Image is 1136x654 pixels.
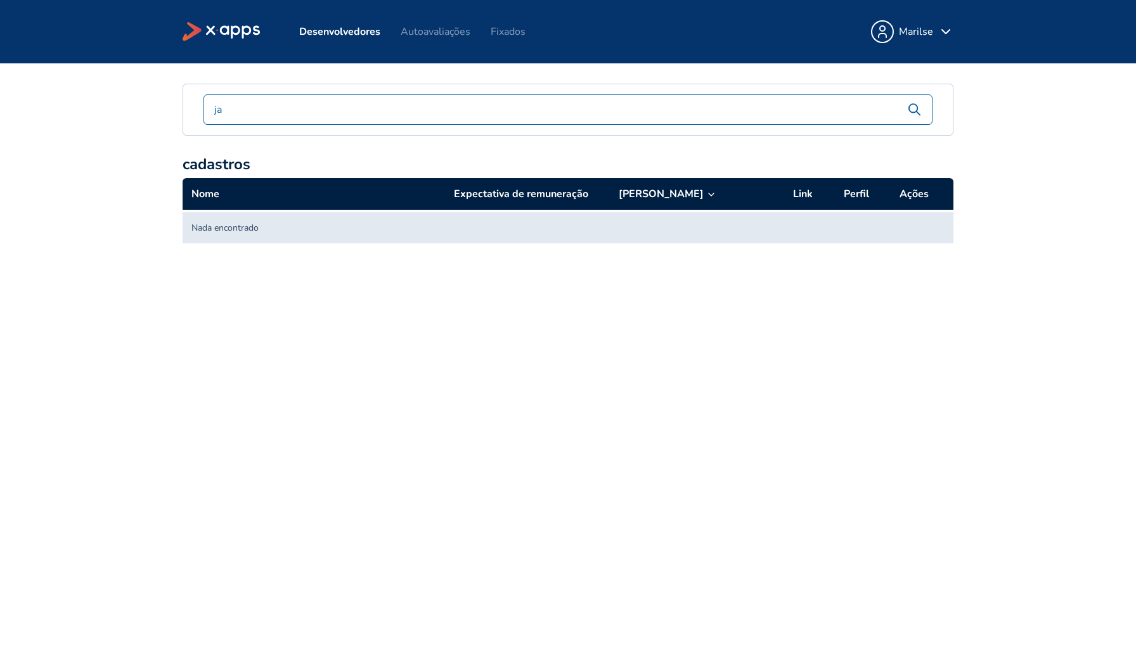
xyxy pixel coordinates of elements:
input: Busque por nome [204,102,907,117]
td: Nada encontrado [183,211,953,245]
h2: cadastros [183,156,953,173]
th: Link [784,178,835,211]
a: Desenvolvedores [299,25,380,39]
th: [PERSON_NAME] [610,178,784,211]
a: Fixados [491,25,526,39]
th: Ações [891,178,953,211]
th: Perfil [835,178,891,211]
th: Expectativa de remuneração [445,178,610,211]
th: Nome [183,178,445,211]
a: Autoavaliações [401,25,470,39]
div: Marilse [899,24,933,39]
